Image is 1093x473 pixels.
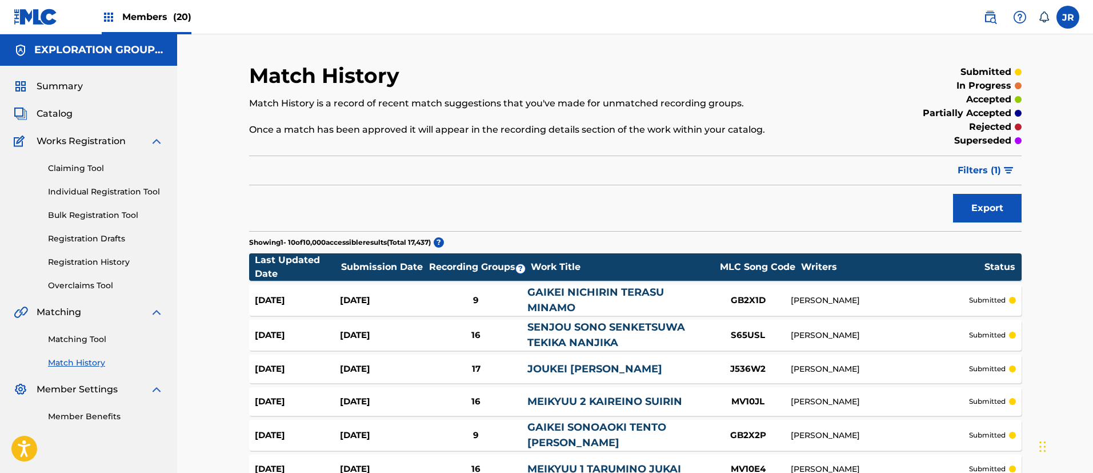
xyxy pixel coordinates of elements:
p: submitted [960,65,1011,79]
a: Overclaims Tool [48,280,163,292]
span: (20) [173,11,191,22]
p: Showing 1 - 10 of 10,000 accessible results (Total 17,437 ) [249,237,431,248]
a: Public Search [979,6,1002,29]
a: Matching Tool [48,333,163,345]
div: [DATE] [255,329,340,342]
span: Works Registration [37,134,126,148]
p: accepted [966,93,1011,106]
img: Works Registration [14,134,29,148]
p: superseded [954,134,1011,148]
div: [DATE] [255,363,340,376]
div: [DATE] [340,363,425,376]
p: submitted [969,295,1006,305]
div: [PERSON_NAME] [791,295,968,307]
div: 9 [425,429,527,442]
div: Help [1008,6,1031,29]
img: expand [150,305,163,319]
h5: EXPLORATION GROUP LLC [34,43,163,57]
img: expand [150,134,163,148]
p: rejected [969,120,1011,134]
div: MLC Song Code [715,260,800,274]
div: [DATE] [340,329,425,342]
a: GAIKEI NICHIRIN TERASU MINAMO [527,286,664,314]
img: Accounts [14,43,27,57]
div: [DATE] [255,429,340,442]
a: GAIKEI SONOAOKI TENTO [PERSON_NAME] [527,421,666,449]
div: [PERSON_NAME] [791,363,968,375]
div: [DATE] [255,294,340,307]
div: J536W2 [705,363,791,376]
p: submitted [969,330,1006,340]
a: MEIKYUU 2 KAIREINO SUIRIN [527,395,682,408]
div: User Menu [1056,6,1079,29]
div: Drag [1039,430,1046,464]
span: Members [122,10,191,23]
div: 16 [425,395,527,408]
a: CatalogCatalog [14,107,73,121]
div: Recording Groups [427,260,530,274]
a: SummarySummary [14,80,83,93]
div: Writers [801,260,984,274]
button: Export [953,194,1022,222]
p: submitted [969,430,1006,440]
img: search [983,10,997,24]
span: Member Settings [37,383,118,396]
div: GB2X1D [705,294,791,307]
a: Registration Drafts [48,233,163,245]
div: Status [984,260,1015,274]
span: Matching [37,305,81,319]
span: Catalog [37,107,73,121]
div: [PERSON_NAME] [791,430,968,442]
div: 17 [425,363,527,376]
a: Claiming Tool [48,162,163,174]
p: submitted [969,364,1006,374]
div: MV10JL [705,395,791,408]
p: in progress [956,79,1011,93]
img: Matching [14,305,28,319]
img: Top Rightsholders [102,10,115,24]
p: partially accepted [923,106,1011,120]
a: Registration History [48,256,163,268]
iframe: Resource Center [1061,304,1093,396]
a: SENJOU SONO SENKETSUWA TEKIKA NANJIKA [527,321,685,349]
h2: Match History [249,63,405,89]
div: [PERSON_NAME] [791,396,968,408]
p: submitted [969,396,1006,407]
button: Filters (1) [951,156,1022,185]
div: Submission Date [341,260,427,274]
iframe: Chat Widget [1036,418,1093,473]
div: GB2X2P [705,429,791,442]
img: Member Settings [14,383,27,396]
div: Work Title [531,260,714,274]
img: MLC Logo [14,9,58,25]
div: [DATE] [340,429,425,442]
span: Filters ( 1 ) [958,164,1001,177]
a: Bulk Registration Tool [48,209,163,221]
div: [PERSON_NAME] [791,329,968,341]
span: Summary [37,80,83,93]
a: Member Benefits [48,411,163,423]
div: Last Updated Date [255,253,341,281]
img: filter [1004,167,1014,174]
a: Individual Registration Tool [48,186,163,198]
div: 16 [425,329,527,342]
p: Once a match has been approved it will appear in the recording details section of the work within... [249,123,844,137]
img: Catalog [14,107,27,121]
div: S65USL [705,329,791,342]
div: [DATE] [340,294,425,307]
div: 9 [425,294,527,307]
p: Match History is a record of recent match suggestions that you've made for unmatched recording gr... [249,97,844,110]
a: JOUKEI [PERSON_NAME] [527,363,662,375]
div: Notifications [1038,11,1050,23]
div: [DATE] [340,395,425,408]
div: [DATE] [255,395,340,408]
img: expand [150,383,163,396]
img: Summary [14,80,27,93]
span: ? [516,264,525,273]
span: ? [434,237,444,248]
a: Match History [48,357,163,369]
img: help [1013,10,1027,24]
